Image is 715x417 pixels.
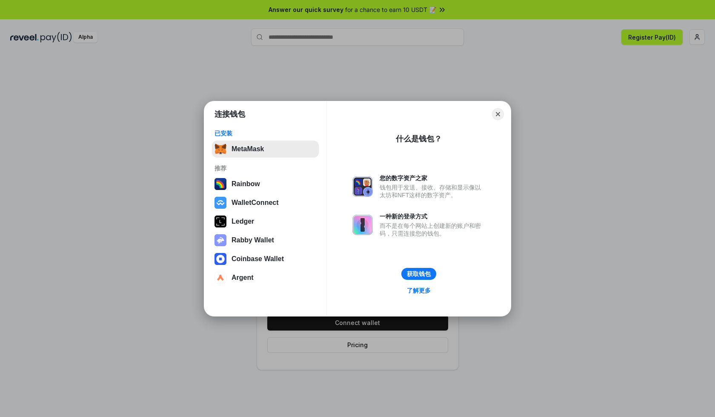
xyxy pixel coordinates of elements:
[380,213,485,220] div: 一种新的登录方式
[214,178,226,190] img: svg+xml,%3Csvg%20width%3D%22120%22%20height%3D%22120%22%20viewBox%3D%220%200%20120%20120%22%20fil...
[232,255,284,263] div: Coinbase Wallet
[212,269,319,286] button: Argent
[396,134,442,144] div: 什么是钱包？
[212,250,319,267] button: Coinbase Wallet
[380,174,485,182] div: 您的数字资产之家
[401,268,436,280] button: 获取钱包
[380,184,485,199] div: 钱包用于发送、接收、存储和显示像以太坊和NFT这样的数字资产。
[407,270,431,278] div: 获取钱包
[232,236,274,244] div: Rabby Wallet
[214,129,316,137] div: 已安装
[492,108,504,120] button: Close
[402,285,436,296] a: 了解更多
[232,218,254,225] div: Ledger
[212,175,319,193] button: Rainbow
[232,180,260,188] div: Rainbow
[232,145,264,153] div: MetaMask
[214,197,226,209] img: svg+xml,%3Csvg%20width%3D%2228%22%20height%3D%2228%22%20viewBox%3D%220%200%2028%2028%22%20fill%3D...
[214,272,226,284] img: svg+xml,%3Csvg%20width%3D%2228%22%20height%3D%2228%22%20viewBox%3D%220%200%2028%2028%22%20fill%3D...
[212,141,319,158] button: MetaMask
[214,109,245,119] h1: 连接钱包
[214,143,226,155] img: svg+xml,%3Csvg%20fill%3D%22none%22%20height%3D%2233%22%20viewBox%3D%220%200%2035%2033%22%20width%...
[232,199,279,207] div: WalletConnect
[214,164,316,172] div: 推荐
[214,253,226,265] img: svg+xml,%3Csvg%20width%3D%2228%22%20height%3D%2228%22%20viewBox%3D%220%200%2028%2028%22%20fill%3D...
[380,222,485,237] div: 而不是在每个网站上创建新的账户和密码，只需连接您的钱包。
[212,194,319,211] button: WalletConnect
[212,232,319,249] button: Rabby Wallet
[232,274,254,282] div: Argent
[407,287,431,294] div: 了解更多
[352,176,373,197] img: svg+xml,%3Csvg%20xmlns%3D%22http%3A%2F%2Fwww.w3.org%2F2000%2Fsvg%22%20fill%3D%22none%22%20viewBox...
[214,216,226,227] img: svg+xml,%3Csvg%20xmlns%3D%22http%3A%2F%2Fwww.w3.org%2F2000%2Fsvg%22%20width%3D%2228%22%20height%3...
[214,234,226,246] img: svg+xml,%3Csvg%20xmlns%3D%22http%3A%2F%2Fwww.w3.org%2F2000%2Fsvg%22%20fill%3D%22none%22%20viewBox...
[212,213,319,230] button: Ledger
[352,215,373,235] img: svg+xml,%3Csvg%20xmlns%3D%22http%3A%2F%2Fwww.w3.org%2F2000%2Fsvg%22%20fill%3D%22none%22%20viewBox...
